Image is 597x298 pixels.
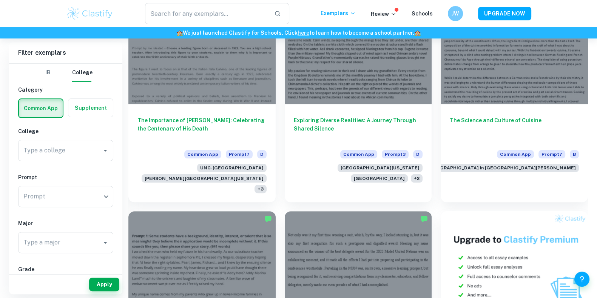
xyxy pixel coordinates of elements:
a: Schools [412,11,433,17]
span: + 2 [411,174,423,183]
span: Prompt 7 [226,150,253,158]
button: Apply [89,278,119,291]
span: [PERSON_NAME][GEOGRAPHIC_DATA][US_STATE] [142,174,267,183]
span: [US_STATE][GEOGRAPHIC_DATA] in [GEOGRAPHIC_DATA][PERSON_NAME] [397,164,579,172]
button: College [72,64,93,82]
img: Clastify logo [66,6,114,21]
button: Open [100,145,111,156]
h6: Category [18,86,113,94]
input: Search for any exemplars... [145,3,268,24]
h6: Grade [18,265,113,273]
span: Common App [497,150,534,158]
h6: We just launched Clastify for Schools. Click to learn how to become a school partner. [2,29,595,37]
h6: Major [18,219,113,227]
span: UNC-[GEOGRAPHIC_DATA] [197,164,267,172]
span: + 3 [255,185,267,193]
p: Exemplars [321,9,356,17]
a: here [298,30,309,36]
div: Filter type choice [39,64,93,82]
span: 🏫 [414,30,421,36]
h6: College [18,127,113,135]
h6: The Importance of [PERSON_NAME]: Celebrating the Centenary of His Death [137,116,267,141]
span: B [570,150,579,158]
span: [GEOGRAPHIC_DATA][US_STATE] [338,164,423,172]
h6: Exploring Diverse Realities: A Journey Through Shared Silence [294,116,423,141]
span: D [413,150,423,158]
h6: The Science and Culture of Cuisine [450,116,579,141]
span: Common App [184,150,221,158]
span: [GEOGRAPHIC_DATA] [351,174,408,183]
p: Review [371,10,396,18]
img: Marked [420,215,428,223]
button: JW [448,6,463,21]
button: Help and Feedback [574,272,589,287]
button: Open [100,237,111,248]
span: Prompt 3 [382,150,409,158]
button: Common App [19,99,63,117]
button: IB [39,64,57,82]
button: Supplement [68,99,113,117]
h6: JW [451,9,460,18]
h6: Filter exemplars [9,42,122,63]
span: 🏫 [176,30,183,36]
h6: Prompt [18,173,113,181]
button: UPGRADE NOW [478,7,531,20]
span: D [257,150,267,158]
span: Common App [340,150,377,158]
span: Prompt 7 [538,150,565,158]
img: Marked [264,215,272,223]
